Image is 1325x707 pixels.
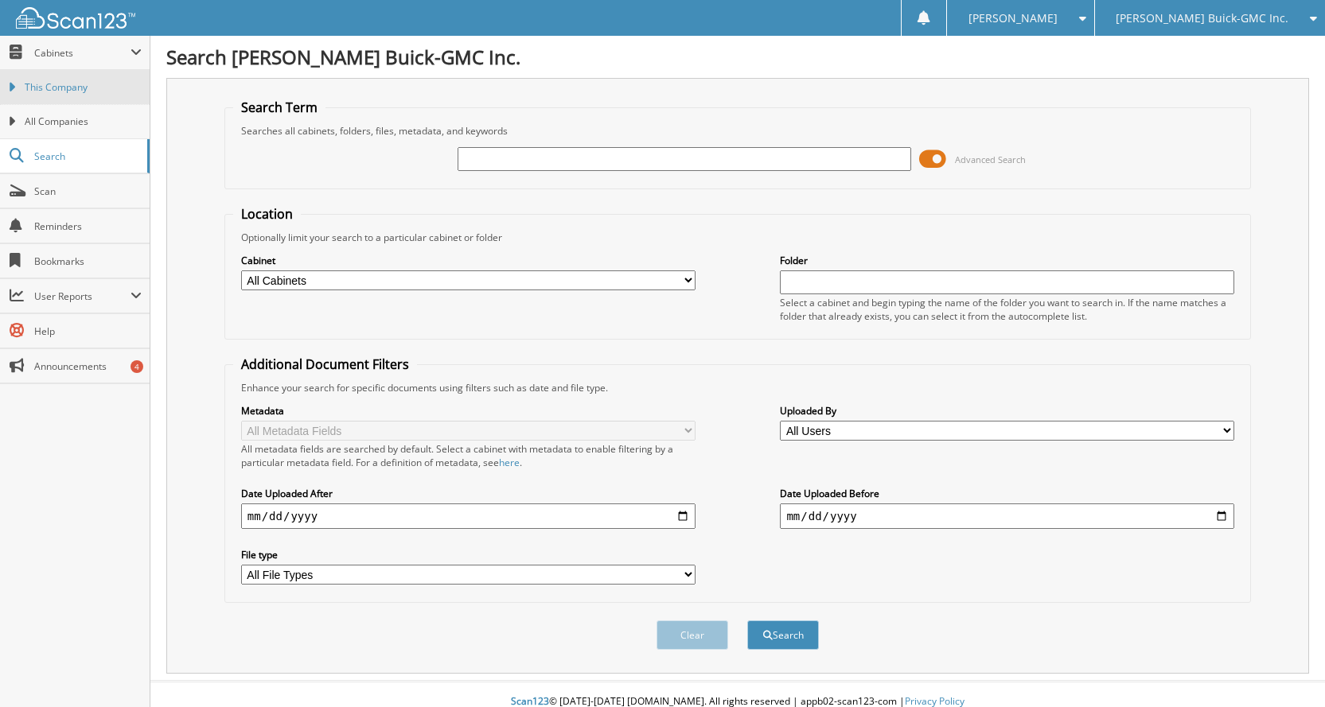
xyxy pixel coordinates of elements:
div: Enhance your search for specific documents using filters such as date and file type. [233,381,1242,394]
span: User Reports [34,289,131,303]
div: All metadata fields are searched by default. Select a cabinet with metadata to enable filtering b... [241,442,696,469]
span: Bookmarks [34,254,142,268]
legend: Location [233,205,301,223]
label: Metadata [241,404,696,418]
span: Scan [34,185,142,198]
div: 4 [131,360,143,373]
span: Announcements [34,359,142,373]
button: Clear [657,620,728,650]
label: Folder [780,254,1234,267]
div: Searches all cabinets, folders, files, metadata, and keywords [233,124,1242,138]
h1: Search [PERSON_NAME] Buick-GMC Inc. [166,44,1309,70]
span: All Companies [25,115,142,129]
span: Advanced Search [955,153,1026,165]
label: Uploaded By [780,404,1234,418]
a: here [499,456,520,469]
input: start [241,503,696,529]
span: [PERSON_NAME] [968,14,1058,23]
span: Help [34,324,142,338]
label: Date Uploaded After [241,487,696,500]
div: Optionally limit your search to a particular cabinet or folder [233,231,1242,244]
span: Reminders [34,219,142,233]
span: [PERSON_NAME] Buick-GMC Inc. [1116,14,1288,23]
span: Cabinets [34,46,131,60]
legend: Additional Document Filters [233,355,417,373]
label: File type [241,548,696,561]
label: Cabinet [241,254,696,267]
legend: Search Term [233,99,325,116]
div: Select a cabinet and begin typing the name of the folder you want to search in. If the name match... [780,296,1234,323]
label: Date Uploaded Before [780,487,1234,500]
button: Search [747,620,819,650]
span: Search [34,150,139,163]
input: end [780,503,1234,529]
img: scan123-logo-white.svg [16,7,135,29]
span: This Company [25,80,142,95]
